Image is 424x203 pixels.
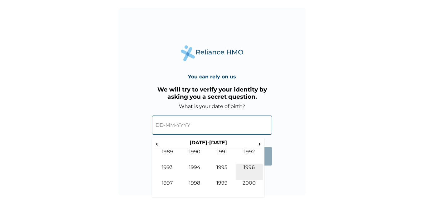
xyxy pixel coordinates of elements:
[208,164,236,180] td: 1995
[236,149,263,164] td: 1992
[154,149,181,164] td: 1989
[256,140,263,147] span: ›
[154,180,181,196] td: 1997
[179,103,245,109] label: What is your date of birth?
[208,149,236,164] td: 1991
[236,164,263,180] td: 1996
[236,180,263,196] td: 2000
[181,45,243,61] img: Reliance Health's Logo
[181,164,209,180] td: 1994
[154,164,181,180] td: 1993
[181,180,209,196] td: 1998
[152,116,272,135] input: DD-MM-YYYY
[208,180,236,196] td: 1999
[181,149,209,164] td: 1990
[154,140,160,147] span: ‹
[152,86,272,100] h3: We will try to verify your identity by asking you a secret question.
[160,140,256,148] th: [DATE]-[DATE]
[188,74,236,80] h4: You can rely on us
